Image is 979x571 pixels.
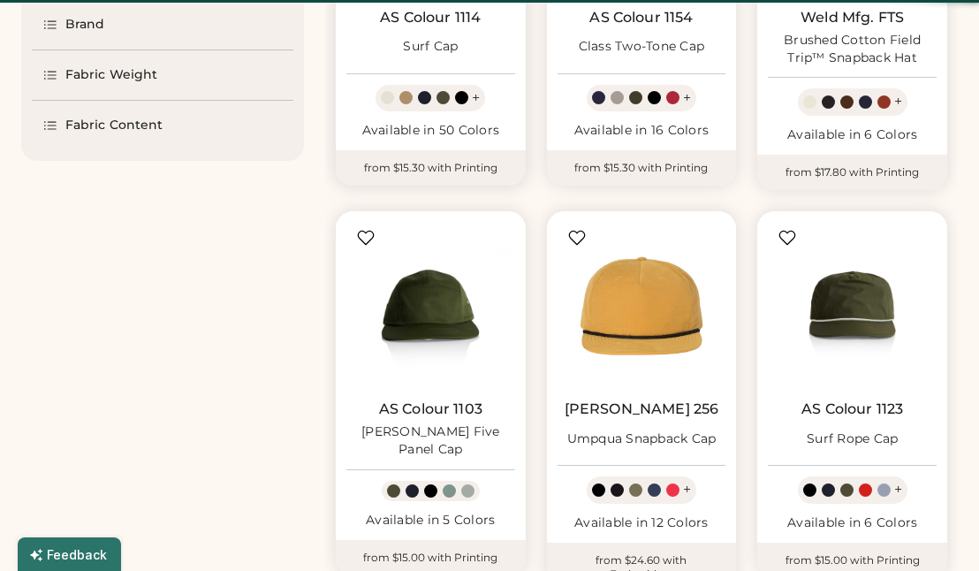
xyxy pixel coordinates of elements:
[558,514,726,532] div: Available in 12 Colors
[346,222,515,391] img: AS Colour 1103 Finn Five Panel Cap
[472,88,480,108] div: +
[346,423,515,459] div: [PERSON_NAME] Five Panel Cap
[547,150,737,186] div: from $15.30 with Printing
[801,9,904,27] a: Weld Mfg. FTS
[589,9,693,27] a: AS Colour 1154
[801,400,903,418] a: AS Colour 1123
[768,126,937,144] div: Available in 6 Colors
[683,480,691,499] div: +
[565,400,719,418] a: [PERSON_NAME] 256
[380,9,481,27] a: AS Colour 1114
[65,117,163,134] div: Fabric Content
[558,122,726,140] div: Available in 16 Colors
[346,122,515,140] div: Available in 50 Colors
[768,222,937,391] img: AS Colour 1123 Surf Rope Cap
[346,512,515,529] div: Available in 5 Colors
[65,66,157,84] div: Fabric Weight
[379,400,482,418] a: AS Colour 1103
[336,150,526,186] div: from $15.30 with Printing
[567,430,717,448] div: Umpqua Snapback Cap
[757,155,947,190] div: from $17.80 with Printing
[894,480,902,499] div: +
[768,514,937,532] div: Available in 6 Colors
[894,92,902,111] div: +
[768,32,937,67] div: Brushed Cotton Field Trip™ Snapback Hat
[807,430,898,448] div: Surf Rope Cap
[558,222,726,391] img: Richardson 256 Umpqua Snapback Cap
[403,38,458,56] div: Surf Cap
[65,16,105,34] div: Brand
[683,88,691,108] div: +
[579,38,705,56] div: Class Two-Tone Cap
